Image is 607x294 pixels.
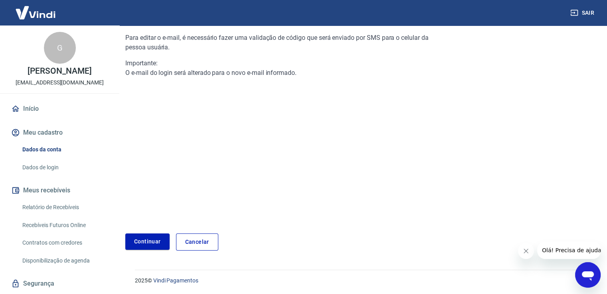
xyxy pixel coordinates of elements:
p: 2025 © [135,276,588,285]
div: O e-mail do login será alterado para o novo e-mail informado. [125,59,440,78]
p: [PERSON_NAME] [28,67,91,75]
a: Recebíveis Futuros Online [19,217,110,233]
a: Continuar [125,233,170,250]
iframe: Mensagem da empresa [537,241,601,259]
a: Contratos com credores [19,235,110,251]
p: [EMAIL_ADDRESS][DOMAIN_NAME] [16,78,104,87]
a: Segurança [10,275,110,292]
button: Sair [569,6,597,20]
button: Meus recebíveis [10,182,110,199]
a: Dados da conta [19,141,110,158]
button: Meu cadastro [10,124,110,141]
a: Cancelar [176,233,218,251]
img: Vindi [10,0,61,25]
iframe: Fechar mensagem [518,243,534,259]
div: Importante: [125,59,440,68]
a: Disponibilização de agenda [19,253,110,269]
a: Dados de login [19,159,110,176]
a: Início [10,100,110,118]
p: Para editar o e-mail, é necessário fazer uma validação de código que será enviado por SMS para o ... [125,33,440,52]
a: Relatório de Recebíveis [19,199,110,216]
a: Vindi Pagamentos [153,277,198,284]
span: Olá! Precisa de ajuda? [5,6,67,12]
iframe: Botão para abrir a janela de mensagens [575,262,601,288]
div: G [44,32,76,64]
